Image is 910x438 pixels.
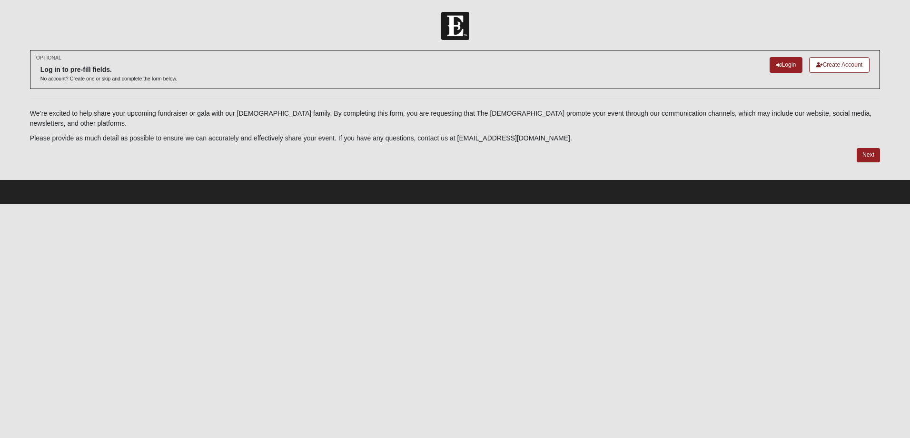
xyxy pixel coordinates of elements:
a: Login [770,57,802,73]
img: Church of Eleven22 Logo [441,12,469,40]
p: We’re excited to help share your upcoming fundraiser or gala with our [DEMOGRAPHIC_DATA] family. ... [30,109,880,129]
p: No account? Create one or skip and complete the form below. [40,75,178,82]
a: Next [857,148,880,162]
h6: Log in to pre-fill fields. [40,66,178,74]
p: Please provide as much detail as possible to ensure we can accurately and effectively share your ... [30,133,880,143]
a: Create Account [809,57,870,73]
small: OPTIONAL [36,54,61,61]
